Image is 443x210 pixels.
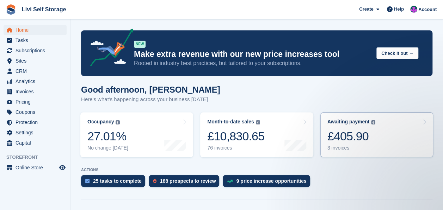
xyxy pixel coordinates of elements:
div: 27.01% [87,129,128,144]
div: 76 invoices [207,145,264,151]
a: menu [4,35,67,45]
p: Rooted in industry best practices, but tailored to your subscriptions. [134,59,371,67]
span: CRM [16,66,58,76]
div: 9 price increase opportunities [236,178,306,184]
a: menu [4,87,67,97]
p: Here's what's happening across your business [DATE] [81,95,220,104]
a: menu [4,163,67,173]
a: menu [4,107,67,117]
a: menu [4,66,67,76]
a: 188 prospects to review [149,175,223,191]
a: 9 price increase opportunities [223,175,313,191]
div: 25 tasks to complete [93,178,142,184]
span: Help [394,6,404,13]
div: £405.90 [327,129,376,144]
a: menu [4,117,67,127]
a: Awaiting payment £405.90 3 invoices [320,112,433,157]
span: Coupons [16,107,58,117]
span: Protection [16,117,58,127]
span: Capital [16,138,58,148]
span: Online Store [16,163,58,173]
span: Create [359,6,373,13]
div: 188 prospects to review [160,178,216,184]
span: Analytics [16,76,58,86]
span: Storefront [6,154,70,161]
a: menu [4,97,67,107]
div: Awaiting payment [327,119,370,125]
h1: Good afternoon, [PERSON_NAME] [81,85,220,94]
img: stora-icon-8386f47178a22dfd0bd8f6a31ec36ba5ce8667c1dd55bd0f319d3a0aa187defe.svg [6,4,16,15]
img: icon-info-grey-7440780725fd019a000dd9b08b2336e03edf1995a4989e88bcd33f0948082b44.svg [256,120,260,124]
span: Subscriptions [16,46,58,56]
a: menu [4,46,67,56]
a: 25 tasks to complete [81,175,149,191]
div: Occupancy [87,119,114,125]
a: Preview store [58,163,67,172]
a: menu [4,76,67,86]
a: Livi Self Storage [19,4,69,15]
img: task-75834270c22a3079a89374b754ae025e5fb1db73e45f91037f5363f120a921f8.svg [85,179,90,183]
img: icon-info-grey-7440780725fd019a000dd9b08b2336e03edf1995a4989e88bcd33f0948082b44.svg [371,120,375,124]
a: menu [4,25,67,35]
a: Occupancy 27.01% No change [DATE] [80,112,193,157]
div: £10,830.65 [207,129,264,144]
span: Sites [16,56,58,66]
img: price-adjustments-announcement-icon-8257ccfd72463d97f412b2fc003d46551f7dbcb40ab6d574587a9cd5c0d94... [84,29,134,69]
span: Account [418,6,437,13]
img: icon-info-grey-7440780725fd019a000dd9b08b2336e03edf1995a4989e88bcd33f0948082b44.svg [116,120,120,124]
img: Graham Cameron [410,6,417,13]
span: Invoices [16,87,58,97]
span: Pricing [16,97,58,107]
button: Check it out → [376,47,418,59]
img: prospect-51fa495bee0391a8d652442698ab0144808aea92771e9ea1ae160a38d050c398.svg [153,179,156,183]
span: Settings [16,128,58,138]
a: menu [4,128,67,138]
a: menu [4,138,67,148]
div: No change [DATE] [87,145,128,151]
a: menu [4,56,67,66]
a: Month-to-date sales £10,830.65 76 invoices [200,112,313,157]
div: Month-to-date sales [207,119,254,125]
span: Home [16,25,58,35]
span: Tasks [16,35,58,45]
img: price_increase_opportunities-93ffe204e8149a01c8c9dc8f82e8f89637d9d84a8eef4429ea346261dce0b2c0.svg [227,180,233,183]
p: Make extra revenue with our new price increases tool [134,49,371,59]
div: 3 invoices [327,145,376,151]
p: ACTIONS [81,168,432,172]
div: NEW [134,41,146,48]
